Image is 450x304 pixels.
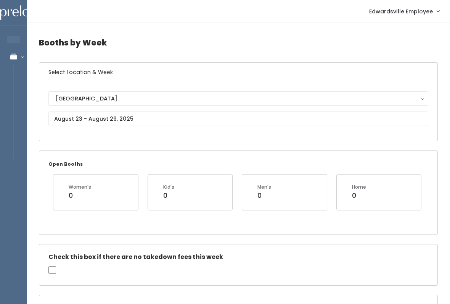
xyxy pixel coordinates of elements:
[39,63,437,82] h6: Select Location & Week
[48,91,428,106] button: [GEOGRAPHIC_DATA]
[69,184,91,191] div: Women's
[257,191,271,201] div: 0
[257,184,271,191] div: Men's
[48,112,428,126] input: August 23 - August 29, 2025
[369,7,433,16] span: Edwardsville Employee
[56,94,421,103] div: [GEOGRAPHIC_DATA]
[48,254,428,260] h5: Check this box if there are no takedown fees this week
[163,191,174,201] div: 0
[362,3,447,19] a: Edwardsville Employee
[48,161,83,167] small: Open Booths
[163,184,174,191] div: Kid's
[352,184,366,191] div: Home
[352,191,366,201] div: 0
[69,191,91,201] div: 0
[39,32,438,53] h4: Booths by Week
